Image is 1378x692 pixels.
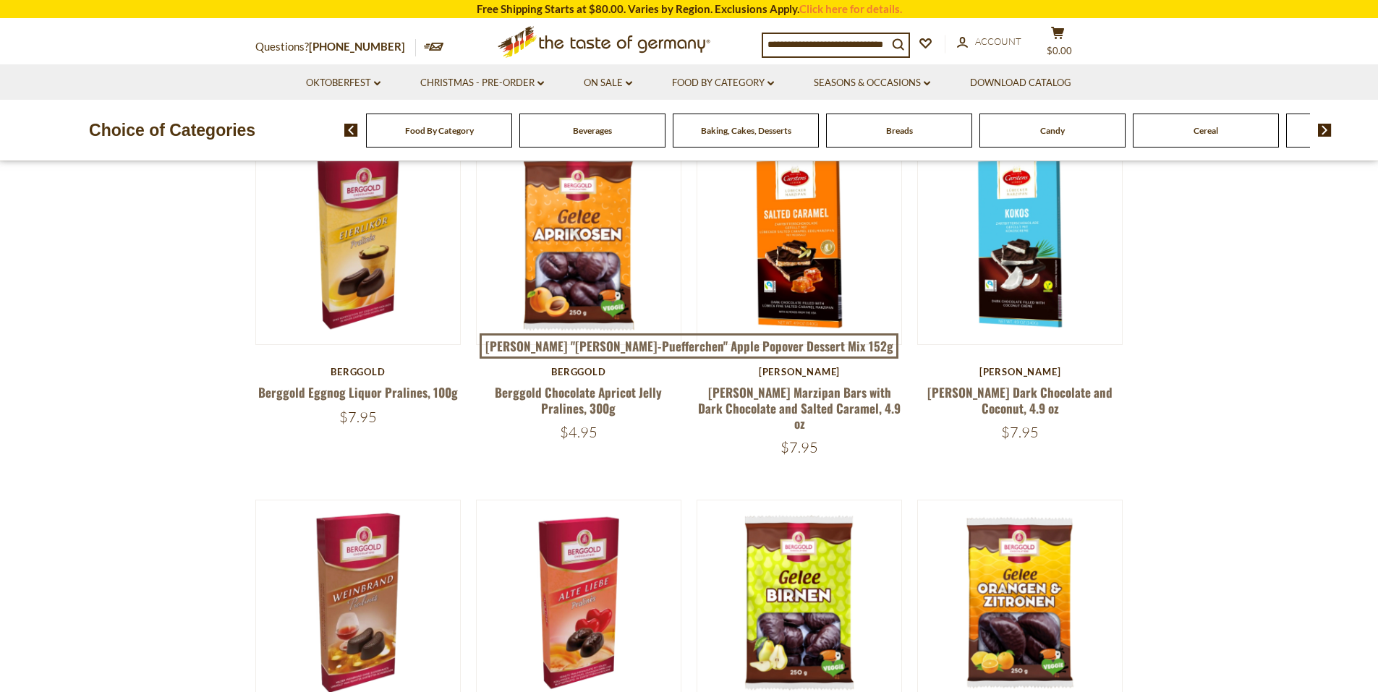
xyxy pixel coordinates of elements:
[480,333,898,359] a: [PERSON_NAME] "[PERSON_NAME]-Puefferchen" Apple Popover Dessert Mix 152g
[573,125,612,136] a: Beverages
[970,75,1071,91] a: Download Catalog
[1040,125,1065,136] a: Candy
[256,140,461,344] img: Berggold Eggnog Liquor Pralines, 100g
[781,438,818,456] span: $7.95
[701,125,791,136] a: Baking, Cakes, Desserts
[560,423,597,441] span: $4.95
[255,38,416,56] p: Questions?
[814,75,930,91] a: Seasons & Occasions
[255,366,462,377] div: Berggold
[698,383,901,432] a: [PERSON_NAME] Marzipan Bars with Dark Chocolate and Salted Caramel, 4.9 oz
[584,75,632,91] a: On Sale
[697,366,903,377] div: [PERSON_NAME]
[1037,26,1080,62] button: $0.00
[309,40,405,53] a: [PHONE_NUMBER]
[1047,45,1072,56] span: $0.00
[957,34,1021,50] a: Account
[799,2,902,15] a: Click here for details.
[405,125,474,136] a: Food By Category
[886,125,913,136] a: Breads
[927,383,1113,417] a: [PERSON_NAME] Dark Chocolate and Coconut, 4.9 oz
[918,140,1123,344] img: Carstens Luebecker Dark Chocolate and Coconut, 4.9 oz
[697,140,902,344] img: Carstens Luebecker Marzipan Bars with Dark Chocolate and Salted Caramel, 4.9 oz
[477,140,681,344] img: Berggold Chocolate Apricot Jelly Pralines, 300g
[1318,124,1332,137] img: next arrow
[672,75,774,91] a: Food By Category
[1001,423,1039,441] span: $7.95
[420,75,544,91] a: Christmas - PRE-ORDER
[306,75,380,91] a: Oktoberfest
[495,383,662,417] a: Berggold Chocolate Apricot Jelly Pralines, 300g
[258,383,458,401] a: Berggold Eggnog Liquor Pralines, 100g
[339,408,377,426] span: $7.95
[917,366,1123,377] div: [PERSON_NAME]
[476,366,682,377] div: Berggold
[975,35,1021,47] span: Account
[1194,125,1218,136] a: Cereal
[344,124,358,137] img: previous arrow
